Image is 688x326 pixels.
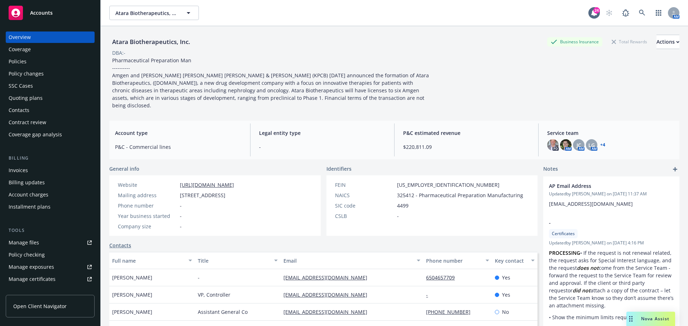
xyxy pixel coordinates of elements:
span: No [502,308,509,316]
a: Manage files [6,237,95,248]
a: Manage certificates [6,273,95,285]
a: Contacts [6,104,95,116]
a: Policy changes [6,68,95,79]
span: Legal entity type [259,129,386,137]
div: Coverage [9,44,31,55]
div: Manage exposures [9,261,54,273]
a: Start snowing [602,6,616,20]
span: [EMAIL_ADDRESS][DOMAIN_NAME] [549,200,633,207]
a: 6504657709 [426,274,460,281]
div: Quoting plans [9,92,43,104]
span: Identifiers [326,165,352,172]
div: Phone number [118,202,177,209]
a: Quoting plans [6,92,95,104]
button: Full name [109,252,195,269]
div: Policy changes [9,68,44,79]
span: [PERSON_NAME] [112,308,152,316]
span: Pharmaceutical Preparation Man ---------- Amgen and [PERSON_NAME] [PERSON_NAME] [PERSON_NAME] & [... [112,57,430,109]
span: Notes [543,165,558,174]
span: - [549,219,655,227]
div: Key contact [495,257,527,264]
button: Nova Assist [626,312,675,326]
span: - [180,212,182,220]
span: Account type [115,129,242,137]
div: Email [283,257,412,264]
span: P&C - Commercial lines [115,143,242,151]
div: Mailing address [118,191,177,199]
a: Coverage gap analysis [6,129,95,140]
button: Title [195,252,281,269]
div: SSC Cases [9,80,33,92]
a: +4 [600,143,605,147]
a: Account charges [6,189,95,200]
span: General info [109,165,139,172]
strong: PROCESSING [549,249,580,256]
a: Accounts [6,3,95,23]
span: Atara Biotherapeutics, Inc. [115,9,177,17]
div: Business Insurance [547,37,602,46]
a: [URL][DOMAIN_NAME] [180,181,234,188]
div: Title [198,257,270,264]
span: Nova Assist [641,316,669,322]
span: - [198,274,200,281]
a: Contract review [6,117,95,128]
span: - [180,202,182,209]
a: add [671,165,679,174]
div: Coverage gap analysis [9,129,62,140]
a: [EMAIL_ADDRESS][DOMAIN_NAME] [283,291,373,298]
span: Accounts [30,10,53,16]
span: Updated by [PERSON_NAME] on [DATE] 4:16 PM [549,240,674,246]
a: Search [635,6,649,20]
a: Billing updates [6,177,95,188]
span: 325412 - Pharmaceutical Preparation Manufacturing [397,191,523,199]
span: - [180,223,182,230]
span: AP Email Address [549,182,655,190]
div: Website [118,181,177,189]
div: Manage claims [9,286,45,297]
span: Open Client Navigator [13,302,67,310]
img: photo [560,139,572,151]
span: Updated by [PERSON_NAME] on [DATE] 11:37 AM [549,191,674,197]
div: Manage files [9,237,39,248]
div: Billing updates [9,177,45,188]
a: Manage claims [6,286,95,297]
a: Coverage [6,44,95,55]
div: Contacts [9,104,29,116]
img: photo [547,139,559,151]
a: Report a Bug [618,6,633,20]
em: does not [577,264,599,271]
span: [STREET_ADDRESS] [180,191,225,199]
a: [PHONE_NUMBER] [426,308,476,315]
span: LG [588,141,595,149]
span: $220,811.09 [403,143,530,151]
div: Policy checking [9,249,45,261]
button: Phone number [423,252,492,269]
span: JC [577,141,581,149]
div: Invoices [9,165,28,176]
div: Billing [6,155,95,162]
span: VP, Controller [198,291,230,298]
span: Certificates [552,230,575,237]
span: P&C estimated revenue [403,129,530,137]
em: did not [573,287,591,294]
a: Installment plans [6,201,95,213]
span: [PERSON_NAME] [112,291,152,298]
a: Policies [6,56,95,67]
p: • If the request is not renewal related, the request asks for Special Interest language, and the ... [549,249,674,309]
div: Total Rewards [608,37,651,46]
div: Overview [9,31,31,43]
div: Phone number [426,257,481,264]
div: NAICS [335,191,394,199]
div: 24 [593,7,600,14]
span: [US_EMPLOYER_IDENTIFICATION_NUMBER] [397,181,500,189]
a: Policy checking [6,249,95,261]
div: Company size [118,223,177,230]
div: Drag to move [626,312,635,326]
div: Policies [9,56,27,67]
button: Actions [656,35,679,49]
div: Contract review [9,117,46,128]
div: Account charges [9,189,48,200]
p: • Show the minimum limits requested [549,313,674,321]
div: Installment plans [9,201,51,213]
div: Year business started [118,212,177,220]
